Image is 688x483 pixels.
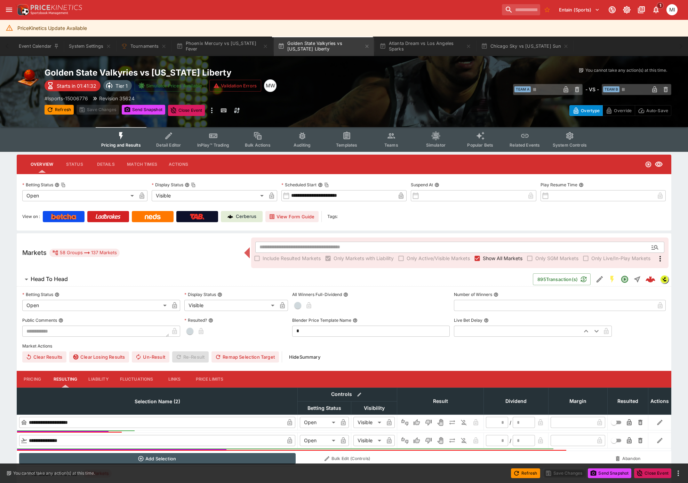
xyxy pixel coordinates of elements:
[435,435,446,446] button: Void
[185,182,190,187] button: Display StatusCopy To Clipboard
[483,255,522,262] span: Show All Markets
[99,95,135,102] p: Revision 35624
[435,417,446,428] button: Void
[22,317,57,323] p: Public Comments
[274,37,374,56] button: Golden State Valkyries vs [US_STATE] Liberty
[95,214,121,219] img: Ladbrokes
[48,371,83,388] button: Resulting
[657,2,664,9] span: 1
[397,388,484,414] th: Result
[343,292,348,297] button: All Winners Full-Dividend
[569,105,671,116] div: Start From
[621,3,633,16] button: Toggle light/dark mode
[631,273,643,286] button: Straight
[643,272,657,286] a: 48ab1af2-c901-43f4-a8c1-a956b998a682
[646,274,655,284] img: logo-cerberus--red.svg
[45,67,358,78] h2: Copy To Clipboard
[90,156,121,173] button: Details
[184,300,277,311] div: Visible
[121,156,163,173] button: Match Times
[661,275,668,283] img: lsports
[22,249,47,257] h5: Markets
[45,95,88,102] p: Copy To Clipboard
[245,142,271,148] span: Bulk Actions
[606,273,618,286] button: SGM Enabled
[127,397,188,406] span: Selection Name (2)
[217,292,222,297] button: Display Status
[172,37,272,56] button: Phoenix Mercury vs [US_STATE] Fever
[649,241,661,254] button: Open
[209,80,261,92] button: Validation Errors
[336,142,357,148] span: Templates
[399,417,410,428] button: Not Set
[581,107,600,114] p: Overtype
[494,292,498,297] button: Number of Winners
[300,417,338,428] div: Open
[674,469,682,477] button: more
[356,404,392,412] span: Visibility
[3,3,15,16] button: open drawer
[13,470,95,476] p: You cannot take any action(s) at this time.
[221,211,263,222] a: Cerberus
[55,182,59,187] button: Betting StatusCopy To Clipboard
[618,273,631,286] button: Open
[264,79,277,92] div: Michael Wilczynski
[327,211,338,222] label: Tags:
[555,4,604,15] button: Select Tenant
[353,318,358,323] button: Blender Price Template Name
[553,142,587,148] span: System Controls
[645,161,652,168] svg: Open
[22,182,53,188] p: Betting Status
[227,214,233,219] img: Cerberus
[646,274,655,284] div: 48ab1af2-c901-43f4-a8c1-a956b998a682
[191,182,196,187] button: Copy To Clipboard
[423,417,434,428] button: Lose
[55,292,59,297] button: Betting Status
[300,435,338,446] div: Open
[281,182,317,188] p: Scheduled Start
[156,142,181,148] span: Detail Editor
[533,273,591,285] button: 895Transaction(s)
[434,182,439,187] button: Suspend At
[59,156,90,173] button: Status
[608,388,648,414] th: Resulted
[122,105,165,115] button: Send Snapshot
[541,182,577,188] p: Play Resume Time
[236,213,256,220] p: Cerberus
[411,435,422,446] button: Win
[514,86,531,92] span: Team A
[579,182,584,187] button: Play Resume Time
[510,419,511,426] div: /
[152,190,266,201] div: Visible
[132,351,169,363] span: Un-Result
[45,105,74,115] button: Refresh
[355,390,364,399] button: Bulk edit
[318,182,323,187] button: Scheduled StartCopy To Clipboard
[19,453,296,464] button: Add Selection
[454,291,492,297] p: Number of Winners
[61,182,66,187] button: Copy To Clipboard
[656,255,664,263] svg: More
[285,351,325,363] button: HideSummary
[145,214,160,219] img: Neds
[610,453,646,464] button: Abandon
[17,371,48,388] button: Pricing
[22,190,136,201] div: Open
[65,37,115,56] button: System Settings
[197,142,229,148] span: InPlay™ Trading
[535,255,578,262] span: Only SGM Markets
[31,5,82,10] img: PriceKinetics
[664,2,680,17] button: michael.wilczynski
[569,105,603,116] button: Overtype
[588,468,631,478] button: Send Snapshot
[666,4,678,15] div: michael.wilczynski
[353,417,384,428] div: Visible
[17,272,533,286] button: Head To Head
[353,435,384,446] div: Visible
[292,317,351,323] p: Blender Price Template Name
[115,82,128,89] p: Tier 1
[477,37,573,56] button: Chicago Sky vs [US_STATE] Sun
[15,37,63,56] button: Event Calendar
[15,3,29,17] img: PriceKinetics Logo
[211,351,279,363] button: Remap Selection Target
